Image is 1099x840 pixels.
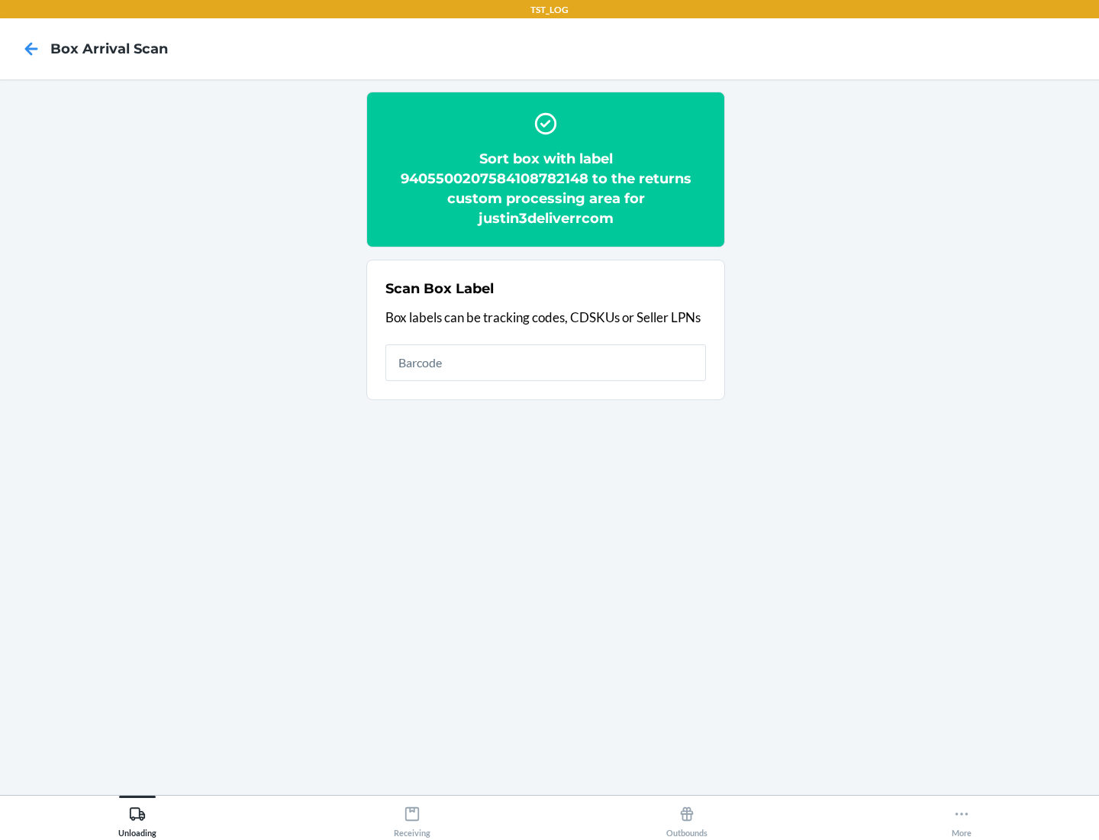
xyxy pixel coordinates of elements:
[385,344,706,381] input: Barcode
[530,3,569,17] p: TST_LOG
[666,800,707,838] div: Outbounds
[50,39,168,59] h4: Box Arrival Scan
[394,800,430,838] div: Receiving
[118,800,156,838] div: Unloading
[952,800,972,838] div: More
[549,796,824,838] button: Outbounds
[385,308,706,328] p: Box labels can be tracking codes, CDSKUs or Seller LPNs
[824,796,1099,838] button: More
[275,796,549,838] button: Receiving
[385,149,706,228] h2: Sort box with label 9405500207584108782148 to the returns custom processing area for justin3deliv...
[385,279,494,299] h2: Scan Box Label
